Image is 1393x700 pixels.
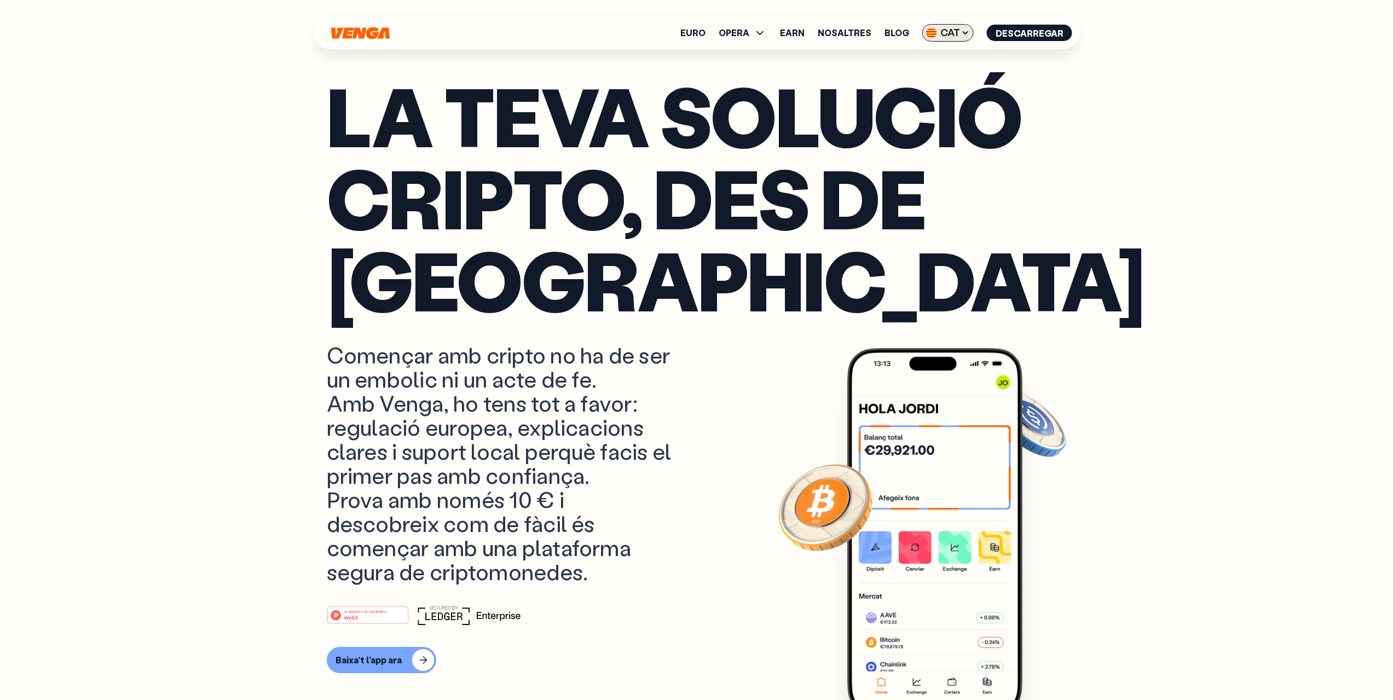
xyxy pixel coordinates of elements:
[327,74,1067,321] p: La teva solució cripto, des de [GEOGRAPHIC_DATA]
[990,384,1068,462] img: USDC coin
[719,26,767,39] span: OPERA
[327,647,1067,673] a: Baixa't l'app ara
[336,655,402,666] div: Baixa't l'app ara
[987,25,1072,41] button: Descarregar
[680,28,706,37] a: Euro
[776,458,875,556] img: Bitcoin
[818,28,871,37] a: Nosaltres
[780,28,805,37] a: Earn
[330,27,391,39] svg: Inici
[327,343,673,583] p: Començar amb cripto no ha de ser un embolic ni un acte de fe. Amb Venga, ho tens tot a favor: reg...
[719,28,749,37] span: OPERA
[922,24,974,42] span: CAT
[926,27,937,38] img: flag-cat
[344,615,357,621] tspan: Web3
[885,28,909,37] a: Blog
[327,612,409,627] a: #1 PRODUCT OF THE MONTHWeb3
[327,647,436,673] button: Baixa't l'app ara
[344,610,386,614] tspan: #1 PRODUCT OF THE MONTH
